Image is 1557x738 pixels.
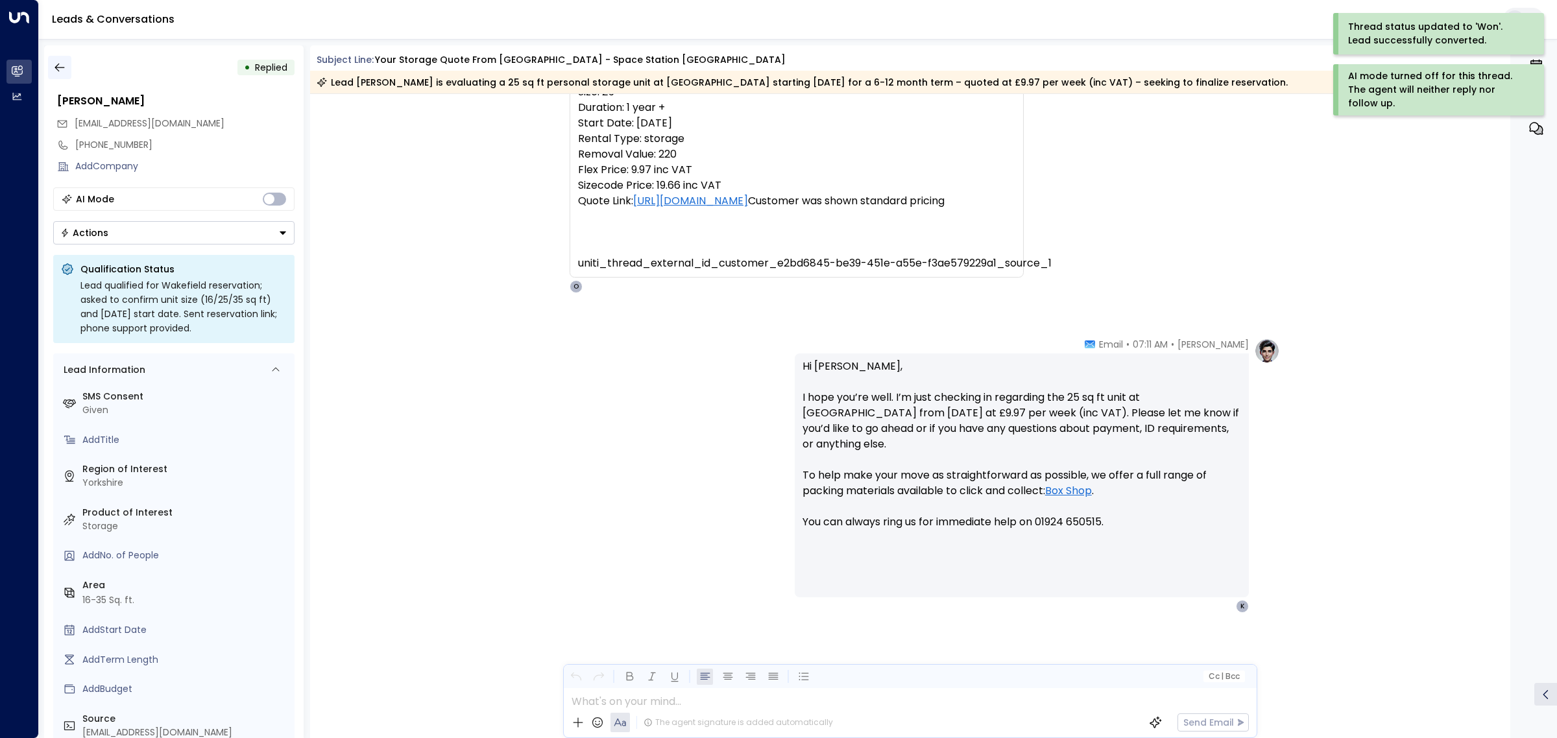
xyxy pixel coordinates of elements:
div: Button group with a nested menu [53,221,295,244]
div: AI mode turned off for this thread. The agent will neither reply nor follow up. [1348,69,1527,110]
div: AI Mode [76,193,114,206]
div: K [1236,600,1249,613]
button: Undo [568,669,584,685]
label: Product of Interest [82,506,289,519]
div: Your storage quote from [GEOGRAPHIC_DATA] - Space Station [GEOGRAPHIC_DATA] [375,53,786,67]
span: Cc Bcc [1208,672,1239,681]
p: Qualification Status [80,263,287,276]
div: AddNo. of People [82,549,289,562]
span: 07:11 AM [1133,338,1168,351]
div: Storage [82,519,289,533]
a: Box Shop [1045,483,1092,499]
div: AddTerm Length [82,653,289,667]
label: Source [82,712,289,726]
span: • [1171,338,1174,351]
p: Hi [PERSON_NAME], I hope you’re well. I’m just checking in regarding the 25 sq ft unit at [GEOGRA... [803,359,1241,545]
span: Subject Line: [317,53,374,66]
span: Email [1099,338,1123,351]
div: Yorkshire [82,476,289,490]
div: [PERSON_NAME] [57,93,295,109]
span: | [1221,672,1224,681]
div: Thread status updated to 'Won'. Lead successfully converted. [1348,20,1527,47]
div: Lead [PERSON_NAME] is evaluating a 25 sq ft personal storage unit at [GEOGRAPHIC_DATA] starting [... [317,76,1288,89]
div: AddBudget [82,682,289,696]
button: Redo [590,669,607,685]
span: [EMAIL_ADDRESS][DOMAIN_NAME] [75,117,224,130]
div: • [244,56,250,79]
label: Region of Interest [82,462,289,476]
button: Cc|Bcc [1203,671,1244,683]
div: O [570,280,583,293]
span: • [1126,338,1129,351]
button: Actions [53,221,295,244]
div: Lead Information [59,363,145,377]
label: SMS Consent [82,390,289,403]
div: Lead qualified for Wakefield reservation; asked to confirm unit size (16/25/35 sq ft) and [DATE] ... [80,278,287,335]
label: Area [82,578,289,592]
div: [PHONE_NUMBER] [75,138,295,152]
img: profile-logo.png [1254,338,1280,364]
span: [PERSON_NAME] [1177,338,1249,351]
div: AddCompany [75,160,295,173]
a: [URL][DOMAIN_NAME] [633,193,748,209]
div: AddStart Date [82,623,289,637]
div: 16-35 Sq. ft. [82,593,134,607]
span: keon92@hotmail.co.uk [75,117,224,130]
div: The agent signature is added automatically [644,717,833,728]
span: Replied [255,61,287,74]
div: Actions [60,227,108,239]
div: AddTitle [82,433,289,447]
a: Leads & Conversations [52,12,175,27]
div: Given [82,403,289,417]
